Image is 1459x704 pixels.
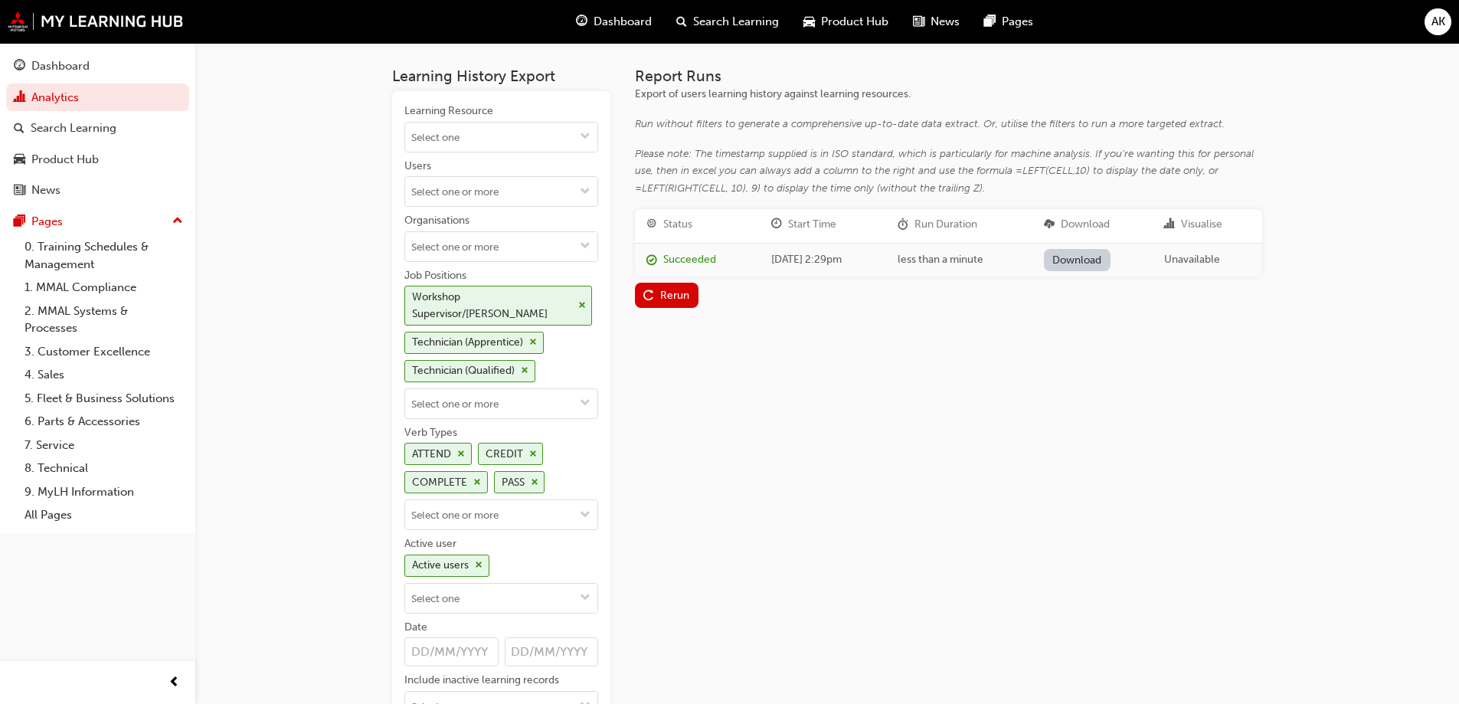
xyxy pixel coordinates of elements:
[412,362,515,380] div: Technician (Qualified)
[660,289,689,302] div: Rerun
[646,218,657,231] span: target-icon
[18,235,189,276] a: 0. Training Schedules & Management
[18,387,189,411] a: 5. Fleet & Business Solutions
[172,211,183,231] span: up-icon
[14,215,25,229] span: pages-icon
[771,218,782,231] span: clock-icon
[1002,13,1033,31] span: Pages
[31,120,116,137] div: Search Learning
[788,216,836,234] div: Start Time
[404,673,559,688] div: Include inactive learning records
[18,363,189,387] a: 4. Sales
[404,620,427,635] div: Date
[18,276,189,300] a: 1. MMAL Compliance
[573,389,597,418] button: toggle menu
[405,123,597,152] input: Learning Resourcetoggle menu
[14,60,25,74] span: guage-icon
[404,637,499,666] input: Date
[412,289,572,323] div: Workshop Supervisor/[PERSON_NAME]
[594,13,652,31] span: Dashboard
[6,114,189,142] a: Search Learning
[14,91,25,105] span: chart-icon
[564,6,664,38] a: guage-iconDashboard
[580,241,590,254] span: down-icon
[412,334,523,352] div: Technician (Apprentice)
[580,592,590,605] span: down-icon
[18,480,189,504] a: 9. MyLH Information
[404,268,466,283] div: Job Positions
[14,153,25,167] span: car-icon
[31,57,90,75] div: Dashboard
[913,12,924,31] span: news-icon
[404,425,457,440] div: Verb Types
[168,673,180,693] span: prev-icon
[505,637,599,666] input: Date
[898,218,908,231] span: duration-icon
[580,186,590,199] span: down-icon
[635,146,1262,198] div: Please note: The timestamp supplied is in ISO standard, which is particularly for machine analysi...
[529,450,537,459] span: cross-icon
[635,67,1262,85] h3: Report Runs
[405,177,597,206] input: Userstoggle menu
[6,146,189,174] a: Product Hub
[1164,253,1220,266] span: Unavailable
[6,208,189,236] button: Pages
[573,500,597,529] button: toggle menu
[18,340,189,364] a: 3. Customer Excellence
[31,213,63,231] div: Pages
[771,251,874,269] div: [DATE] 2:29pm
[475,561,483,570] span: cross-icon
[643,290,654,303] span: replay-icon
[412,446,451,463] div: ATTEND
[6,176,189,205] a: News
[1164,218,1175,231] span: chart-icon
[18,300,189,340] a: 2. MMAL Systems & Processes
[392,67,610,85] h3: Learning History Export
[18,457,189,480] a: 8. Technical
[18,434,189,457] a: 7. Service
[8,11,184,31] img: mmal
[18,410,189,434] a: 6. Parts & Accessories
[693,13,779,31] span: Search Learning
[931,13,960,31] span: News
[573,123,597,152] button: toggle menu
[573,232,597,261] button: toggle menu
[821,13,888,31] span: Product Hub
[676,12,687,31] span: search-icon
[663,251,716,269] div: Succeeded
[412,474,467,492] div: COMPLETE
[573,177,597,206] button: toggle menu
[404,103,493,119] div: Learning Resource
[803,12,815,31] span: car-icon
[457,450,465,459] span: cross-icon
[412,557,469,575] div: Active users
[14,122,25,136] span: search-icon
[486,446,523,463] div: CREDIT
[529,338,537,347] span: cross-icon
[635,87,911,100] span: Export of users learning history against learning resources.
[984,12,996,31] span: pages-icon
[901,6,972,38] a: news-iconNews
[6,49,189,208] button: DashboardAnalyticsSearch LearningProduct HubNews
[1431,13,1445,31] span: AK
[1425,8,1451,35] button: AK
[580,131,590,144] span: down-icon
[405,584,597,613] input: Active userActive userscross-icontoggle menu
[972,6,1045,38] a: pages-iconPages
[31,151,99,169] div: Product Hub
[646,254,657,267] span: report_succeeded-icon
[578,301,586,310] span: cross-icon
[6,52,189,80] a: Dashboard
[664,6,791,38] a: search-iconSearch Learning
[31,182,61,199] div: News
[635,283,698,308] button: Rerun
[6,83,189,112] a: Analytics
[405,232,597,261] input: Organisationstoggle menu
[405,389,597,418] input: Job PositionsWorkshop Supervisor/[PERSON_NAME]cross-iconTechnician (Apprentice)cross-iconTechnici...
[531,478,538,487] span: cross-icon
[1181,216,1222,234] div: Visualise
[1044,218,1055,231] span: download-icon
[791,6,901,38] a: car-iconProduct Hub
[14,184,25,198] span: news-icon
